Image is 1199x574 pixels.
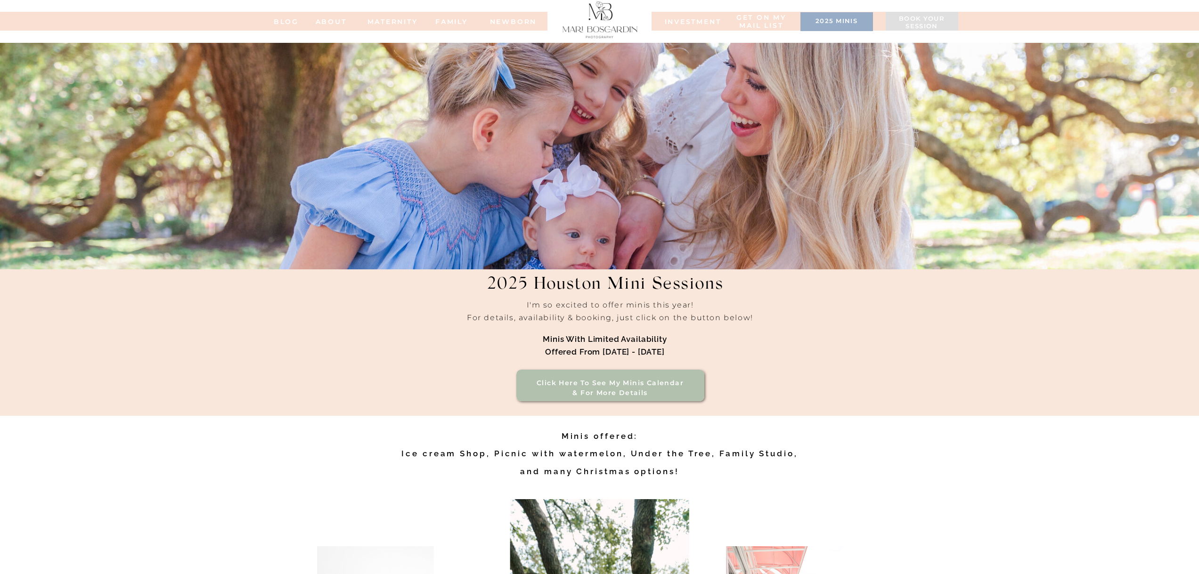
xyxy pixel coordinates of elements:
h2: Minis offered: Ice cream Shop, Picnic with watermelon, Under the Tree, Family Studio, and many Ch... [392,428,808,485]
a: BLOG [268,18,305,24]
a: NEWBORN [487,18,540,24]
a: INVESTMENT [665,18,712,24]
a: MATERNITY [367,18,405,24]
a: FAMILy [433,18,471,24]
h1: 2025 Houston Mini Sessions [460,275,750,306]
h2: I'm so excited to offer minis this year! For details, availability & booking, just click on the b... [380,299,840,342]
a: 2025 minis [805,17,868,27]
h3: Click here to see my minis calendar & for more details [530,378,691,398]
a: ABOUT [305,18,357,24]
h1: Minis with limited availability offered from [DATE] - [DATE] [474,333,736,359]
a: Click here to see my minis calendar& for more details [530,378,691,398]
a: Book your session [890,15,954,31]
a: Get on my MAIL list [735,14,788,30]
